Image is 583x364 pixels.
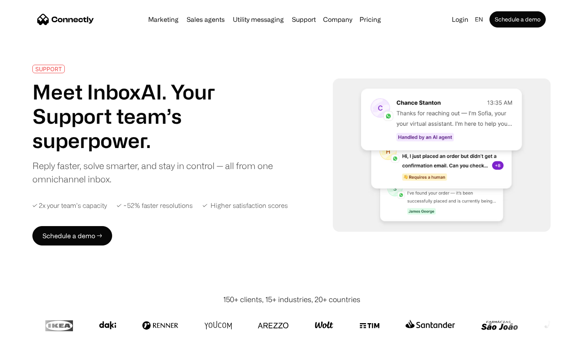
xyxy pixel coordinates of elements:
[32,159,279,186] div: Reply faster, solve smarter, and stay in control — all from one omnichannel inbox.
[32,226,112,245] a: Schedule a demo →
[35,66,62,72] div: SUPPORT
[223,294,360,305] div: 150+ clients, 15+ industries, 20+ countries
[8,349,49,361] aside: Language selected: English
[32,202,107,210] div: ✓ 2x your team’s capacity
[230,16,287,23] a: Utility messaging
[117,202,193,210] div: ✓ ~52% faster resolutions
[289,16,319,23] a: Support
[183,16,228,23] a: Sales agents
[32,80,279,152] h1: Meet InboxAI. Your Support team’s superpower.
[323,14,352,25] div: Company
[145,16,182,23] a: Marketing
[202,202,288,210] div: ✓ Higher satisfaction scores
[475,14,483,25] div: en
[489,11,546,28] a: Schedule a demo
[356,16,384,23] a: Pricing
[449,14,472,25] a: Login
[16,350,49,361] ul: Language list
